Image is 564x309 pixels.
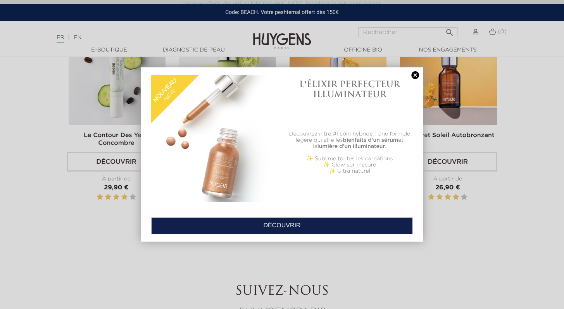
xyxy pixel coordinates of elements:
[286,168,414,174] p: ✨ Ultra naturel
[286,79,414,100] h1: L'ÉLIXIR PERFECTEUR ILLUMINATEUR
[151,217,413,234] a: DÉCOUVRIR
[286,156,414,162] p: ✨ Sublime toutes les carnations
[286,131,414,149] p: Découvrez nitre #1 soin hybride ! Une formule légère qui allie les et la .
[343,137,398,143] b: bienfaits d'un sérum
[286,162,414,168] p: ✨ Glow sur mesure
[317,144,385,149] b: lumière d'un illuminateur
